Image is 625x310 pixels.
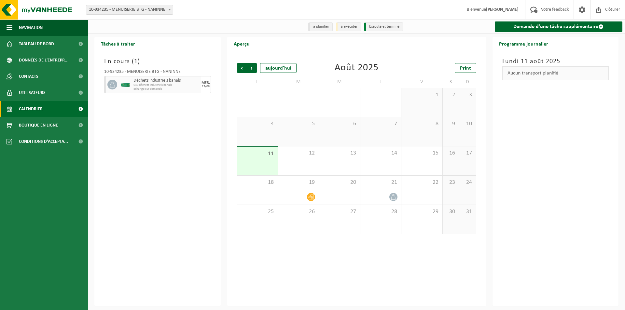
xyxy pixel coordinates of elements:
[459,76,476,88] td: D
[247,63,257,73] span: Suivant
[364,179,398,186] span: 21
[19,101,43,117] span: Calendrier
[322,179,356,186] span: 20
[446,179,456,186] span: 23
[455,63,476,73] a: Print
[446,208,456,215] span: 30
[463,179,472,186] span: 24
[241,91,274,99] span: 28
[19,133,68,150] span: Conditions d'accepta...
[322,91,356,99] span: 30
[120,82,130,87] img: HK-XC-30-GN-00
[281,179,315,186] span: 19
[446,150,456,157] span: 16
[133,78,200,83] span: Déchets industriels banals
[364,91,398,99] span: 31
[201,81,210,85] div: MER.
[241,208,274,215] span: 25
[278,76,319,88] td: M
[364,120,398,128] span: 7
[463,120,472,128] span: 10
[502,66,609,80] div: Aucun transport planifié
[281,150,315,157] span: 12
[19,36,54,52] span: Tableau de bord
[19,68,38,85] span: Contacts
[281,120,315,128] span: 5
[405,120,439,128] span: 8
[322,150,356,157] span: 13
[86,5,173,14] span: 10-934235 - MENUISERIE BTG - NANINNE
[86,5,173,15] span: 10-934235 - MENUISERIE BTG - NANINNE
[241,179,274,186] span: 18
[443,76,459,88] td: S
[405,208,439,215] span: 29
[133,83,200,87] span: C30 déchets industriels banals
[202,85,210,88] div: 13/08
[405,91,439,99] span: 1
[401,76,442,88] td: V
[405,150,439,157] span: 15
[227,37,256,50] h2: Aperçu
[364,22,403,31] li: Exécuté et terminé
[281,91,315,99] span: 29
[493,37,555,50] h2: Programme journalier
[19,52,69,68] span: Données de l'entrepr...
[463,208,472,215] span: 31
[241,120,274,128] span: 4
[463,150,472,157] span: 17
[104,70,211,76] div: 10-934235 - MENUISERIE BTG - NANINNE
[463,91,472,99] span: 3
[19,117,58,133] span: Boutique en ligne
[460,66,471,71] span: Print
[308,22,333,31] li: à planifier
[322,120,356,128] span: 6
[446,91,456,99] span: 2
[260,63,297,73] div: aujourd'hui
[104,57,211,66] h3: En cours ( )
[335,63,379,73] div: Août 2025
[237,76,278,88] td: L
[322,208,356,215] span: 27
[502,57,609,66] h3: Lundi 11 août 2025
[19,85,46,101] span: Utilisateurs
[336,22,361,31] li: à exécuter
[241,150,274,157] span: 11
[364,150,398,157] span: 14
[364,208,398,215] span: 28
[19,20,43,36] span: Navigation
[486,7,519,12] strong: [PERSON_NAME]
[446,120,456,128] span: 9
[495,21,623,32] a: Demande d'une tâche supplémentaire
[360,76,401,88] td: J
[405,179,439,186] span: 22
[94,37,142,50] h2: Tâches à traiter
[319,76,360,88] td: M
[133,87,200,91] span: Echange sur demande
[281,208,315,215] span: 26
[134,58,138,65] span: 1
[237,63,247,73] span: Précédent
